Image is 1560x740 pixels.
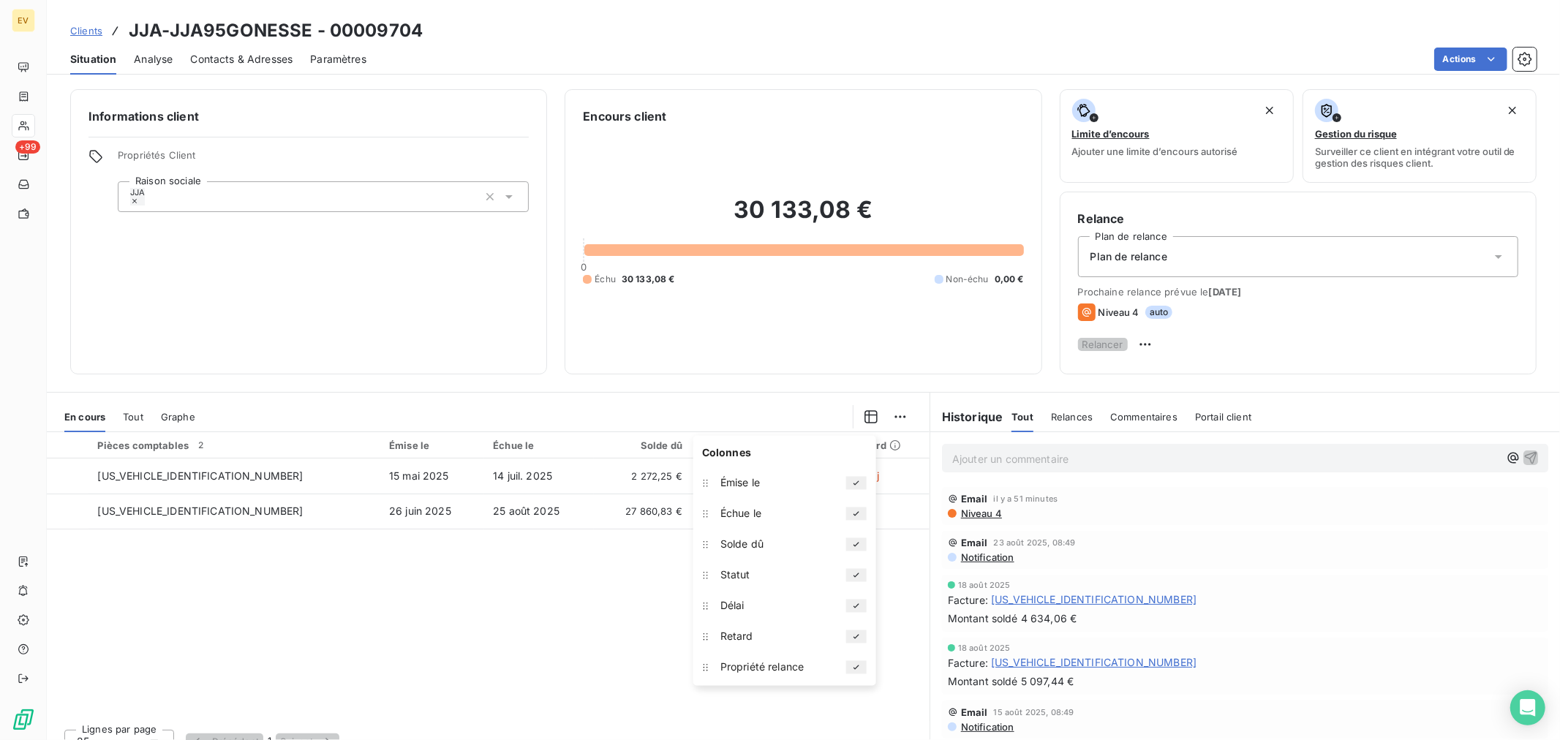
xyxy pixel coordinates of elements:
li: Propriété relance [696,652,873,683]
span: Émise le [720,476,834,491]
span: Propriété relance [720,660,834,675]
div: Échue le [493,439,585,451]
span: Propriétés Client [118,149,529,170]
span: Clients [70,25,102,37]
h6: Encours client [583,107,666,125]
span: 5 097,44 € [1021,674,1074,689]
span: Analyse [134,52,173,67]
span: Niveau 4 [960,507,1002,519]
span: Statut [720,568,834,583]
span: [US_VEHICLE_IDENTIFICATION_NUMBER] [991,655,1197,670]
li: Retard [696,622,873,652]
span: Email [961,537,988,548]
span: Contacts & Adresses [190,52,293,67]
li: Émise le [696,468,873,499]
span: Paramètres [310,52,366,67]
span: Prochaine relance prévue le [1078,286,1518,298]
span: Ajouter une limite d’encours autorisé [1072,146,1238,157]
div: Pièces comptables [97,439,372,452]
span: 27 860,83 € [603,504,682,518]
h6: Historique [930,408,1003,426]
span: Email [961,706,988,718]
span: En cours [64,411,105,423]
div: Émise le [389,439,475,451]
li: Délai [696,591,873,622]
span: auto [1145,306,1173,319]
h2: 30 133,08 € [583,195,1023,239]
span: 14 juil. 2025 [493,469,552,482]
span: Gestion du risque [1315,128,1397,140]
span: Délai [720,599,834,613]
button: Gestion du risqueSurveiller ce client en intégrant votre outil de gestion des risques client. [1303,89,1537,183]
span: Graphe [161,411,195,423]
span: 26 juin 2025 [389,505,451,517]
span: il y a 51 minutes [994,494,1058,503]
span: Facture : [948,592,988,608]
button: Relancer [1078,338,1128,351]
div: EV [12,9,35,32]
span: 4 634,06 € [1021,611,1077,626]
span: Facture : [948,655,988,671]
span: Échue le [720,507,834,521]
button: Limite d’encoursAjouter une limite d’encours autorisé [1060,89,1294,183]
span: Retard [720,630,834,644]
span: Notification [960,551,1014,563]
span: Solde dû [720,537,834,552]
span: [US_VEHICLE_IDENTIFICATION_NUMBER] [97,469,303,482]
span: 23 août 2025, 08:49 [994,538,1076,547]
span: Montant soldé [948,611,1018,626]
span: 0,00 € [995,273,1024,286]
span: 15 août 2025, 08:49 [994,708,1074,717]
span: 18 août 2025 [958,643,1011,652]
span: [US_VEHICLE_IDENTIFICATION_NUMBER] [97,505,303,517]
li: Statut [696,560,873,591]
span: Notification [960,721,1014,733]
span: Limite d’encours [1072,128,1150,140]
span: 2 272,25 € [603,469,682,483]
span: Relances [1051,411,1093,423]
a: Clients [70,23,102,38]
img: Logo LeanPay [12,708,35,731]
li: Solde dû [696,529,873,560]
span: Commentaires [1110,411,1177,423]
span: Montant soldé [948,673,1018,689]
span: Tout [1011,411,1033,423]
span: Non-échu [946,273,989,286]
h6: Informations client [88,107,529,125]
h6: Relance [1078,210,1518,227]
li: Échue le [696,499,873,529]
span: [DATE] [1209,286,1242,298]
span: Colonnes [702,446,751,461]
span: +99 [15,140,40,154]
span: Situation [70,52,116,67]
span: JJA [130,188,145,197]
input: Ajouter une valeur [145,190,157,203]
div: Solde dû [603,439,682,451]
span: Tout [123,411,143,423]
h3: JJA-JJA95GONESSE - 00009704 [129,18,423,44]
div: Retard [854,439,921,451]
span: 2 [195,439,208,452]
span: Échu [595,273,616,286]
span: 25 août 2025 [493,505,559,517]
span: 30 133,08 € [622,273,675,286]
span: 0 [581,261,587,273]
span: Surveiller ce client en intégrant votre outil de gestion des risques client. [1315,146,1524,169]
div: Open Intercom Messenger [1510,690,1545,725]
span: Email [961,493,988,505]
span: 15 mai 2025 [389,469,449,482]
a: +99 [12,143,34,167]
span: [US_VEHICLE_IDENTIFICATION_NUMBER] [991,592,1197,607]
span: Portail client [1195,411,1251,423]
span: Plan de relance [1090,249,1167,264]
button: Actions [1434,48,1507,71]
span: 18 août 2025 [958,581,1011,589]
span: Niveau 4 [1099,306,1139,318]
